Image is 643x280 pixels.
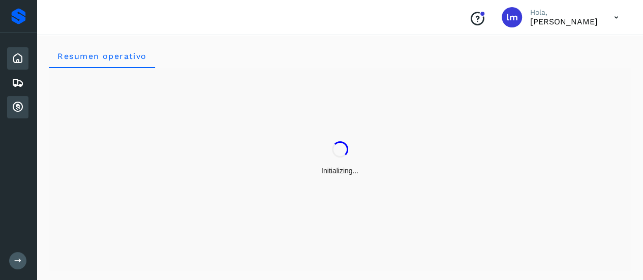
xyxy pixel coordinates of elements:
div: Inicio [7,47,28,70]
div: Embarques [7,72,28,94]
div: Cuentas por cobrar [7,96,28,118]
p: Hola, [530,8,598,17]
span: Resumen operativo [57,51,147,61]
p: lourdes murillo cabrera [530,17,598,26]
